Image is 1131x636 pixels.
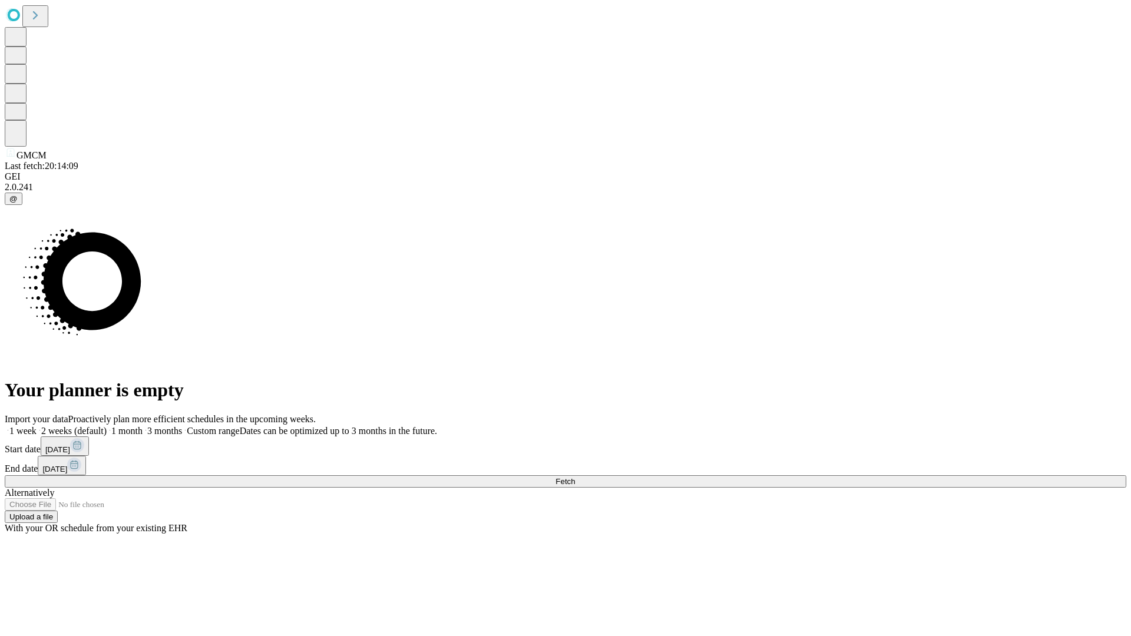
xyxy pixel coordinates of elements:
[9,426,37,436] span: 1 week
[41,426,107,436] span: 2 weeks (default)
[5,456,1126,475] div: End date
[187,426,239,436] span: Custom range
[9,194,18,203] span: @
[555,477,575,486] span: Fetch
[16,150,47,160] span: GMCM
[68,414,316,424] span: Proactively plan more efficient schedules in the upcoming weeks.
[240,426,437,436] span: Dates can be optimized up to 3 months in the future.
[5,379,1126,401] h1: Your planner is empty
[111,426,143,436] span: 1 month
[5,193,22,205] button: @
[38,456,86,475] button: [DATE]
[5,475,1126,488] button: Fetch
[42,465,67,473] span: [DATE]
[5,414,68,424] span: Import your data
[147,426,182,436] span: 3 months
[5,511,58,523] button: Upload a file
[5,171,1126,182] div: GEI
[5,523,187,533] span: With your OR schedule from your existing EHR
[5,161,78,171] span: Last fetch: 20:14:09
[5,436,1126,456] div: Start date
[41,436,89,456] button: [DATE]
[5,182,1126,193] div: 2.0.241
[5,488,54,498] span: Alternatively
[45,445,70,454] span: [DATE]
